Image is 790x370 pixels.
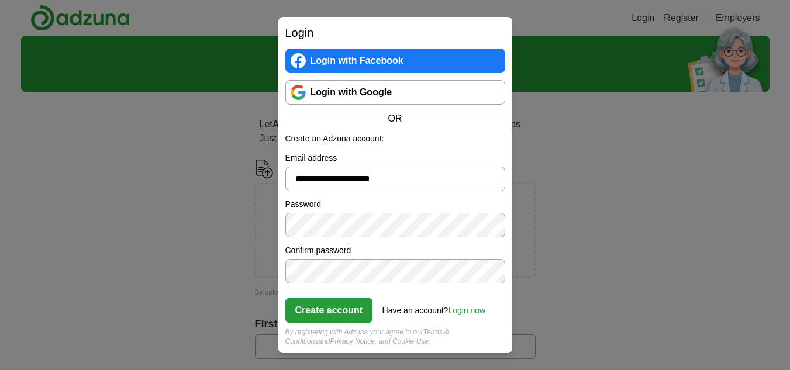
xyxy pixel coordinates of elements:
div: Have an account? [382,298,486,317]
a: Login with Facebook [285,49,505,73]
a: Login now [448,306,485,315]
button: Create account [285,298,373,323]
p: Create an Adzuna account: [285,133,505,145]
span: OR [381,112,409,126]
label: Password [285,198,505,210]
label: Email address [285,152,505,164]
label: Confirm password [285,244,505,257]
a: Privacy Notice [330,337,375,345]
a: Login with Google [285,80,505,105]
h2: Login [285,24,505,42]
div: By registering with Adzuna your agree to our and , and Cookie Use. [285,327,505,346]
